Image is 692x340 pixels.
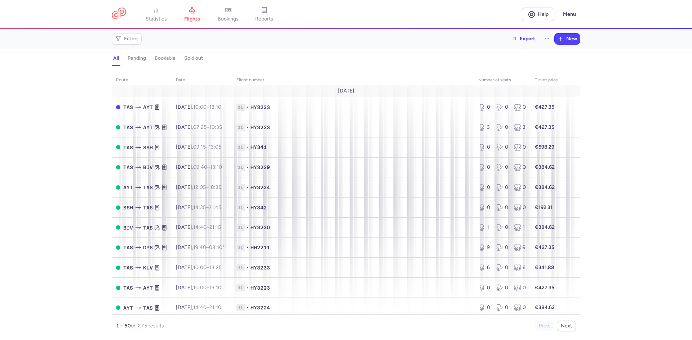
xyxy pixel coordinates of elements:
span: AYT [143,284,153,292]
a: Help [522,8,554,21]
span: – [193,204,221,210]
strong: €427.35 [535,244,554,250]
span: – [193,285,221,291]
span: TAS [143,224,153,232]
span: TAS [143,183,153,191]
h4: sold out [184,55,203,62]
div: 0 [496,304,509,311]
span: HY3223 [250,284,270,291]
strong: €341.88 [535,264,554,271]
span: BJV [123,224,133,232]
span: SSH [143,144,153,151]
time: 10:00 [193,285,207,291]
div: 0 [496,144,509,151]
div: 0 [514,284,526,291]
a: reports [246,6,282,22]
div: 6 [514,264,526,271]
div: 0 [514,104,526,111]
span: TAS [123,244,133,251]
time: 09:40 [193,164,207,170]
div: 1 [478,224,491,231]
button: Prev. [535,321,554,331]
h4: all [113,55,119,62]
span: – [193,264,222,271]
span: – [193,184,221,190]
strong: €427.35 [535,285,554,291]
span: HY3229 [250,164,270,171]
span: AYT [123,304,133,312]
strong: €384.62 [535,184,555,190]
button: Next [557,321,576,331]
time: 12:05 [193,184,206,190]
div: 9 [478,244,491,251]
span: HY342 [250,204,267,211]
div: 0 [514,144,526,151]
span: TAS [143,304,153,312]
span: – [193,124,222,130]
span: [DATE], [176,304,221,310]
span: statistics [146,16,167,22]
div: 0 [496,264,509,271]
time: 13:25 [209,264,222,271]
th: number of seats [474,75,531,86]
span: • [247,264,249,271]
div: 0 [478,204,491,211]
span: [DATE], [176,144,221,150]
span: HH2211 [250,244,270,251]
span: 1L [236,164,245,171]
strong: €384.62 [535,224,555,230]
span: – [193,104,221,110]
span: [DATE], [176,224,221,230]
button: New [555,33,580,44]
span: 1L [236,104,245,111]
span: AYT [143,123,153,131]
time: 10:00 [193,104,207,110]
div: 0 [514,164,526,171]
span: HY3223 [250,104,270,111]
div: 9 [514,244,526,251]
button: Filters [112,33,141,44]
span: 1L [236,284,245,291]
span: New [566,36,577,42]
span: – [193,164,222,170]
div: 0 [496,224,509,231]
span: TAS [123,123,133,131]
div: 0 [478,164,491,171]
span: reports [255,16,273,22]
time: 14:35 [193,204,206,210]
time: 13:10 [209,104,221,110]
time: 19:40 [193,244,206,250]
span: [DATE], [176,264,222,271]
span: TAS [123,284,133,292]
span: TAS [123,264,133,272]
time: 08:10 [209,244,226,250]
time: 10:35 [209,124,222,130]
span: – [193,224,221,230]
span: • [247,144,249,151]
span: TAS [143,204,153,212]
sup: +1 [222,244,226,248]
h4: bookable [155,55,176,62]
time: 09:15 [193,144,206,150]
th: Ticket price [531,75,562,86]
a: CitizenPlane red outlined logo [112,8,126,21]
th: date [172,75,232,86]
span: DPS [143,244,153,251]
a: bookings [210,6,246,22]
span: • [247,204,249,211]
span: TAS [123,144,133,151]
span: [DATE], [176,244,226,250]
span: TAS [123,163,133,171]
strong: €384.62 [535,304,555,310]
button: Menu [559,8,580,21]
span: HY341 [250,144,267,151]
span: Export [520,36,535,41]
th: Flight number [232,75,474,86]
div: 0 [478,284,491,291]
span: 1L [236,304,245,311]
span: Filters [124,36,139,42]
time: 13:10 [210,164,222,170]
span: 1L [236,264,245,271]
strong: €384.62 [535,164,555,170]
time: 10:00 [193,264,207,271]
